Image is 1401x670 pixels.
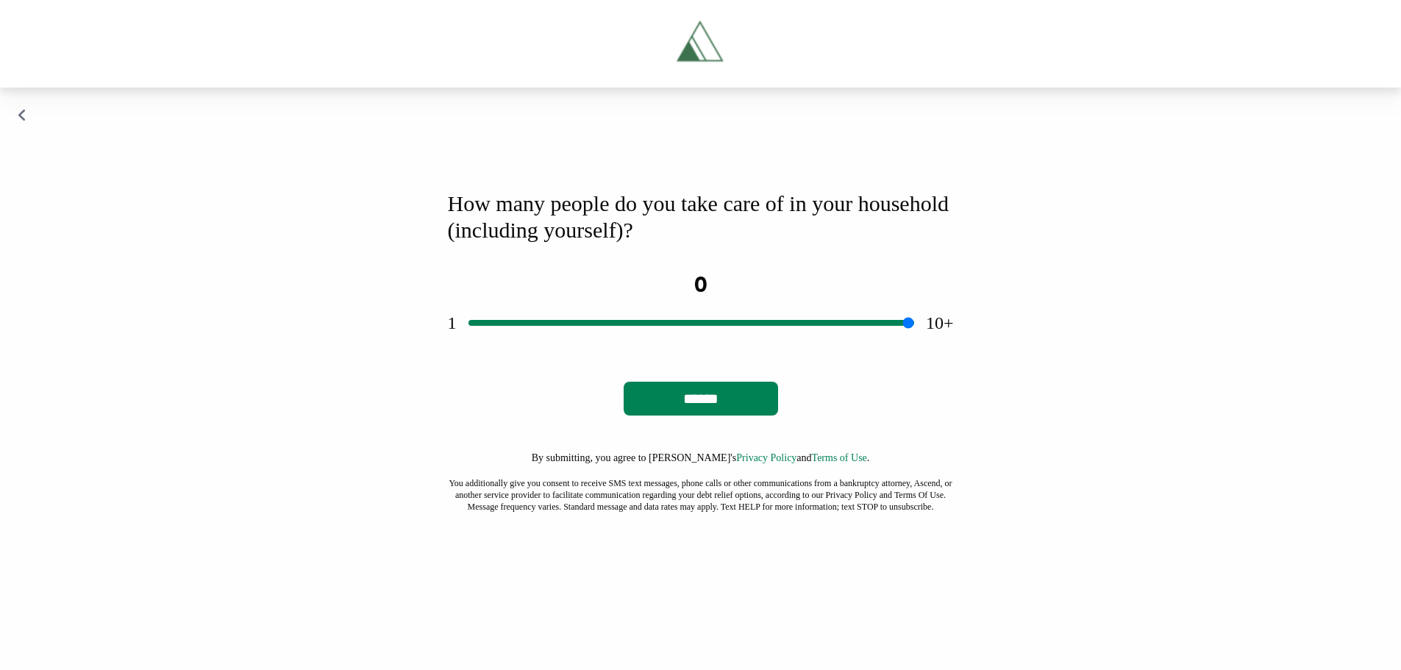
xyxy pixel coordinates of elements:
a: Terms of Use [812,452,867,463]
span: 0 [694,275,707,297]
div: By submitting, you agree to [PERSON_NAME]'s and . [532,451,870,466]
span: 1 [448,313,457,332]
span: 10+ [926,313,954,332]
div: How many people do you take care of in your household (including yourself)? [448,190,954,243]
img: Tryascend.com [668,12,733,76]
a: Tryascend.com [602,12,799,76]
a: Privacy Policy [736,452,796,463]
div: You additionally give you consent to receive SMS text messages, phone calls or other communicatio... [448,477,954,513]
